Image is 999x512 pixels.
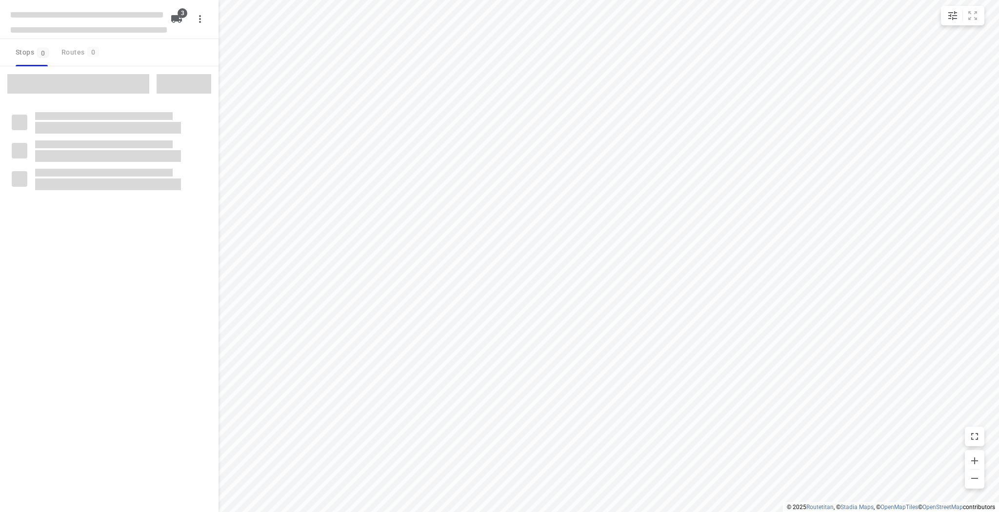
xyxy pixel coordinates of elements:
a: OpenMapTiles [880,504,918,511]
button: Map settings [943,6,962,25]
div: small contained button group [941,6,984,25]
a: OpenStreetMap [922,504,963,511]
a: Stadia Maps [840,504,874,511]
a: Routetitan [806,504,834,511]
li: © 2025 , © , © © contributors [787,504,995,511]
